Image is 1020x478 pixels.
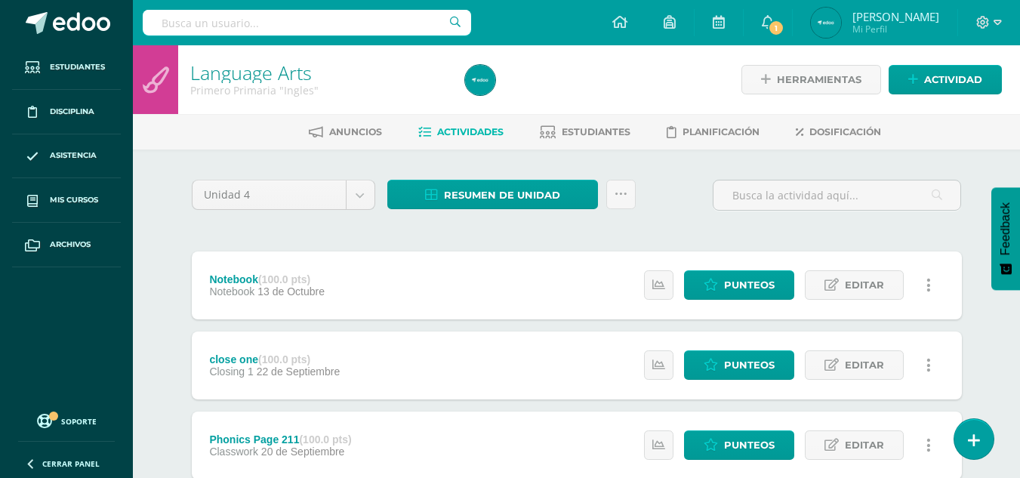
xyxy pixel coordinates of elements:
[437,126,504,137] span: Actividades
[889,65,1002,94] a: Actividad
[724,431,775,459] span: Punteos
[387,180,598,209] a: Resumen de unidad
[444,181,560,209] span: Resumen de unidad
[50,194,98,206] span: Mis cursos
[809,126,881,137] span: Dosificación
[852,23,939,35] span: Mi Perfil
[209,273,325,285] div: Notebook
[12,178,121,223] a: Mis cursos
[329,126,382,137] span: Anuncios
[12,90,121,134] a: Disciplina
[209,433,351,446] div: Phonics Page 211
[667,120,760,144] a: Planificación
[299,433,351,446] strong: (100.0 pts)
[811,8,841,38] img: 66b3b8e78e427e90279b20fafa396c05.png
[713,180,960,210] input: Busca la actividad aquí...
[683,126,760,137] span: Planificación
[684,350,794,380] a: Punteos
[143,10,471,35] input: Busca un usuario...
[741,65,881,94] a: Herramientas
[258,273,310,285] strong: (100.0 pts)
[61,416,97,427] span: Soporte
[724,351,775,379] span: Punteos
[50,106,94,118] span: Disciplina
[999,202,1012,255] span: Feedback
[845,431,884,459] span: Editar
[193,180,374,209] a: Unidad 4
[845,271,884,299] span: Editar
[845,351,884,379] span: Editar
[562,126,630,137] span: Estudiantes
[540,120,630,144] a: Estudiantes
[50,150,97,162] span: Asistencia
[257,365,341,378] span: 22 de Septiembre
[18,410,115,430] a: Soporte
[209,353,340,365] div: close one
[768,20,784,36] span: 1
[190,62,447,83] h1: Language Arts
[991,187,1020,290] button: Feedback - Mostrar encuesta
[796,120,881,144] a: Dosificación
[12,223,121,267] a: Archivos
[261,446,345,458] span: 20 de Septiembre
[258,353,310,365] strong: (100.0 pts)
[257,285,325,298] span: 13 de Octubre
[852,9,939,24] span: [PERSON_NAME]
[50,61,105,73] span: Estudiantes
[209,365,253,378] span: Closing 1
[204,180,334,209] span: Unidad 4
[42,458,100,469] span: Cerrar panel
[309,120,382,144] a: Anuncios
[209,446,258,458] span: Classwork
[12,45,121,90] a: Estudiantes
[684,270,794,300] a: Punteos
[465,65,495,95] img: 66b3b8e78e427e90279b20fafa396c05.png
[50,239,91,251] span: Archivos
[12,134,121,179] a: Asistencia
[418,120,504,144] a: Actividades
[190,60,312,85] a: Language Arts
[684,430,794,460] a: Punteos
[924,66,982,94] span: Actividad
[724,271,775,299] span: Punteos
[190,83,447,97] div: Primero Primaria 'Ingles'
[209,285,254,298] span: Notebook
[777,66,861,94] span: Herramientas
